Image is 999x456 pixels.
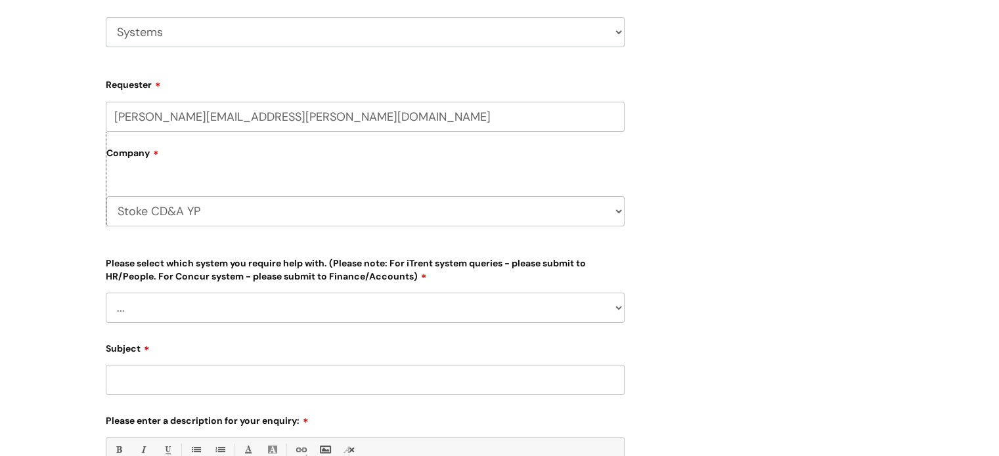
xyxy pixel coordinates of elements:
input: Email [106,102,625,132]
label: Company [106,143,625,173]
label: Requester [106,75,625,91]
label: Please enter a description for your enquiry: [106,411,625,426]
label: Subject [106,339,625,354]
label: Please select which system you require help with. (Please note: For iTrent system queries - pleas... [106,255,625,282]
